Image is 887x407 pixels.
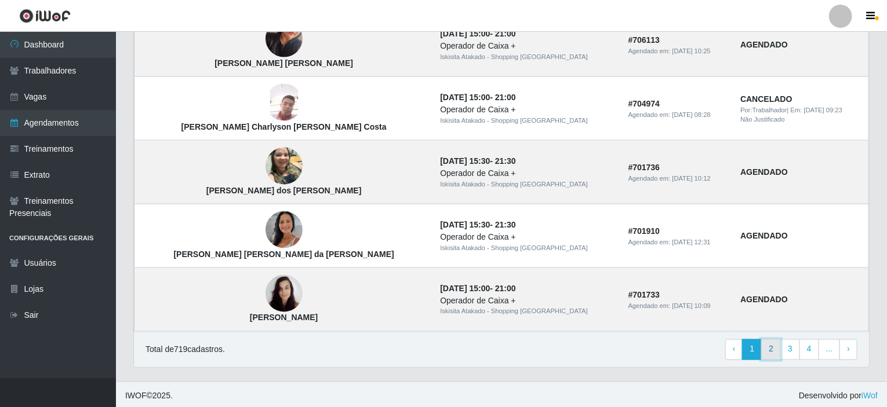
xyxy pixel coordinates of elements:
[628,290,660,299] strong: # 701733
[740,231,788,240] strong: AGENDADO
[742,339,762,360] a: 1
[628,99,660,108] strong: # 704974
[761,339,781,360] a: 2
[495,156,516,166] time: 21:30
[672,302,711,309] time: [DATE] 10:09
[266,269,303,318] img: Vanessa Ferreira de Souza
[440,231,614,243] div: Operador de Caixa +
[440,40,614,52] div: Operador de Caixa +
[733,344,736,354] span: ‹
[740,107,787,113] span: Por: Trabalhador
[725,339,857,360] nav: pagination
[495,284,516,293] time: 21:00
[440,29,490,38] time: [DATE] 15:00
[173,250,394,259] strong: [PERSON_NAME] [PERSON_NAME] da [PERSON_NAME]
[672,111,711,118] time: [DATE] 08:28
[628,226,660,236] strong: # 701910
[440,220,515,229] strong: -
[628,35,660,45] strong: # 706113
[440,29,515,38] strong: -
[266,84,303,121] img: Gabriel Charlyson Layon de Souza Costa
[266,197,303,263] img: Ana Maria Soares da Silva Costa
[266,142,303,191] img: Janiele Ribeiro dos Santos
[861,391,878,401] a: iWof
[266,6,303,72] img: Maria Letícia Soares da Silva
[819,339,841,360] a: ...
[740,295,788,304] strong: AGENDADO
[672,239,711,245] time: [DATE] 12:31
[847,344,850,354] span: ›
[440,52,614,62] div: Iskisita Atakado - Shopping [GEOGRAPHIC_DATA]
[206,186,362,195] strong: [PERSON_NAME] dos [PERSON_NAME]
[672,175,711,182] time: [DATE] 10:12
[181,122,387,131] strong: [PERSON_NAME] Charlyson [PERSON_NAME] Costa
[740,105,861,115] div: | Em:
[125,390,173,402] span: © 2025 .
[628,301,727,311] div: Agendado em:
[19,9,71,23] img: CoreUI Logo
[628,110,727,120] div: Agendado em:
[440,116,614,126] div: Iskisita Atakado - Shopping [GEOGRAPHIC_DATA]
[725,339,743,360] a: Previous
[440,167,614,179] div: Operador de Caixa +
[780,339,800,360] a: 3
[799,390,878,402] span: Desenvolvido por
[440,156,515,166] strong: -
[215,58,353,68] strong: [PERSON_NAME] [PERSON_NAME]
[440,156,490,166] time: [DATE] 15:30
[740,40,788,49] strong: AGENDADO
[672,47,711,54] time: [DATE] 10:25
[146,344,225,356] p: Total de 719 cadastros.
[440,93,515,102] strong: -
[495,29,516,38] time: 21:00
[628,46,727,56] div: Agendado em:
[628,163,660,172] strong: # 701736
[740,115,861,124] div: Não Justificado
[440,284,490,293] time: [DATE] 15:00
[125,391,147,401] span: IWOF
[740,167,788,177] strong: AGENDADO
[440,284,515,293] strong: -
[495,93,516,102] time: 21:00
[628,237,727,247] div: Agendado em:
[440,93,490,102] time: [DATE] 15:00
[628,174,727,184] div: Agendado em:
[440,179,614,189] div: Iskisita Atakado - Shopping [GEOGRAPHIC_DATA]
[440,243,614,253] div: Iskisita Atakado - Shopping [GEOGRAPHIC_DATA]
[440,295,614,307] div: Operador de Caixa +
[740,94,792,104] strong: CANCELADO
[839,339,857,360] a: Next
[250,313,318,322] strong: [PERSON_NAME]
[495,220,516,229] time: 21:30
[440,220,490,229] time: [DATE] 15:30
[799,339,819,360] a: 4
[440,104,614,116] div: Operador de Caixa +
[804,107,842,113] time: [DATE] 09:23
[440,307,614,317] div: Iskisita Atakado - Shopping [GEOGRAPHIC_DATA]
